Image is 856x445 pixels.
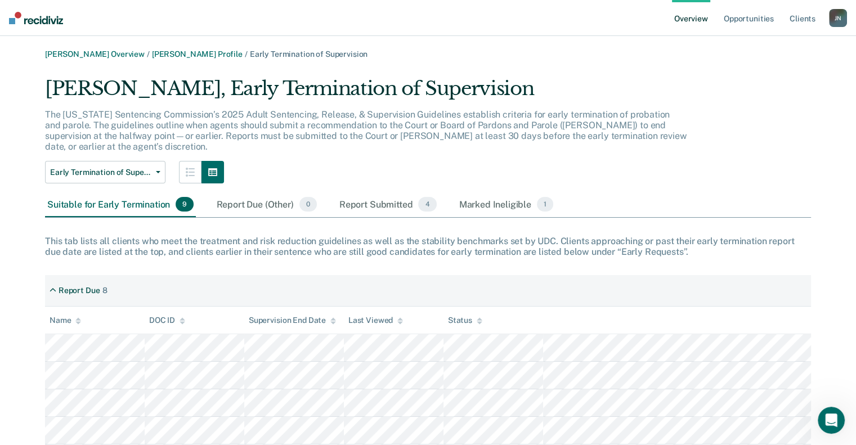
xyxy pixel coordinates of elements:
p: The [US_STATE] Sentencing Commission’s 2025 Adult Sentencing, Release, & Supervision Guidelines e... [45,109,687,152]
span: / [243,50,250,59]
span: Early Termination of Supervision [50,168,151,177]
span: 1 [537,197,553,212]
button: JN [829,9,847,27]
div: Suitable for Early Termination9 [45,192,196,217]
span: / [145,50,152,59]
div: Name [50,316,81,325]
img: Recidiviz [9,12,63,24]
div: [PERSON_NAME], Early Termination of Supervision [45,77,687,109]
a: [PERSON_NAME] Overview [45,50,145,59]
div: This tab lists all clients who meet the treatment and risk reduction guidelines as well as the st... [45,236,811,257]
a: [PERSON_NAME] Profile [152,50,243,59]
iframe: Intercom live chat [818,407,845,434]
div: Status [448,316,482,325]
div: Supervision End Date [249,316,336,325]
div: Report Submitted4 [337,192,439,217]
button: Early Termination of Supervision [45,161,165,183]
div: Report Due8 [45,281,111,300]
span: 4 [418,197,436,212]
div: Report Due (Other)0 [214,192,319,217]
span: 0 [299,197,317,212]
div: Last Viewed [348,316,403,325]
div: Marked Ineligible1 [457,192,556,217]
span: Early Termination of Supervision [250,50,368,59]
div: Report Due [59,286,100,295]
div: J N [829,9,847,27]
div: 8 [102,286,107,295]
span: 9 [176,197,194,212]
div: DOC ID [149,316,185,325]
